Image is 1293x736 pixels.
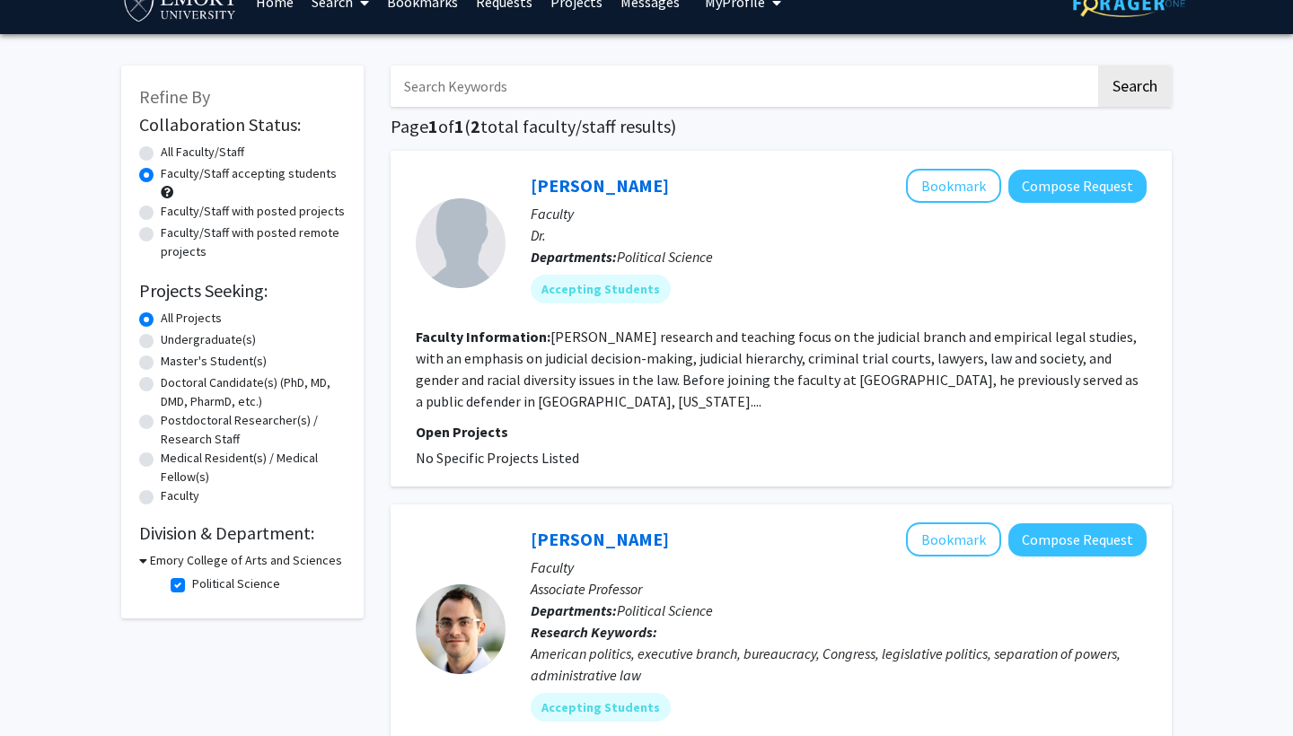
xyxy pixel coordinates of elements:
label: Faculty/Staff with posted projects [161,202,345,221]
button: Search [1098,66,1172,107]
a: [PERSON_NAME] [531,528,669,550]
p: Associate Professor [531,578,1147,600]
h2: Division & Department: [139,522,346,544]
span: 2 [471,115,480,137]
a: [PERSON_NAME] [531,174,669,197]
span: 1 [428,115,438,137]
label: Undergraduate(s) [161,330,256,349]
mat-chip: Accepting Students [531,275,671,303]
iframe: Chat [13,655,76,723]
b: Faculty Information: [416,328,550,346]
p: Faculty [531,556,1147,578]
h2: Collaboration Status: [139,114,346,136]
span: No Specific Projects Listed [416,449,579,467]
label: All Faculty/Staff [161,143,244,162]
h3: Emory College of Arts and Sciences [150,551,342,570]
label: Master's Student(s) [161,352,267,371]
label: Medical Resident(s) / Medical Fellow(s) [161,449,346,486]
b: Departments: [531,248,617,266]
label: All Projects [161,309,222,328]
label: Faculty/Staff accepting students [161,164,337,183]
label: Doctoral Candidate(s) (PhD, MD, DMD, PharmD, etc.) [161,373,346,411]
span: 1 [454,115,464,137]
p: Dr. [531,224,1147,246]
span: Political Science [617,601,713,619]
button: Compose Request to Matthew Baker [1008,170,1147,203]
h2: Projects Seeking: [139,280,346,302]
label: Faculty [161,486,199,505]
p: Faculty [531,203,1147,224]
span: Refine By [139,85,210,108]
button: Add Matthew Baker to Bookmarks [906,169,1001,203]
b: Research Keywords: [531,623,657,641]
button: Compose Request to Alexander Bolton [1008,523,1147,556]
label: Political Science [192,574,280,593]
label: Postdoctoral Researcher(s) / Research Staff [161,411,346,449]
b: Departments: [531,601,617,619]
div: American politics, executive branch, bureaucracy, Congress, legislative politics, separation of p... [531,643,1147,686]
span: Political Science [617,248,713,266]
mat-chip: Accepting Students [531,693,671,722]
label: Faculty/Staff with posted remote projects [161,223,346,261]
input: Search Keywords [391,66,1095,107]
h1: Page of ( total faculty/staff results) [391,116,1172,137]
p: Open Projects [416,421,1147,442]
fg-read-more: [PERSON_NAME] research and teaching focus on the judicial branch and empirical legal studies, wit... [416,328,1139,410]
button: Add Alexander Bolton to Bookmarks [906,522,1001,556]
